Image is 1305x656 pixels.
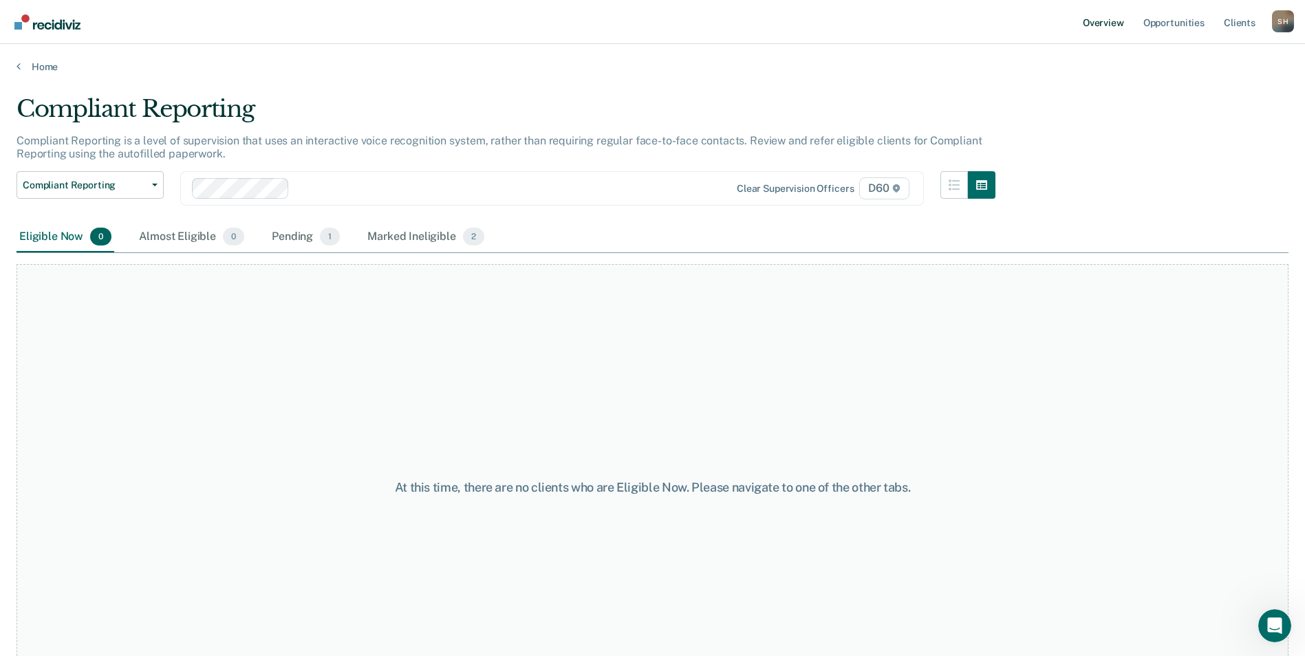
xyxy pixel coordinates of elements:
div: S H [1272,10,1294,32]
span: D60 [859,177,909,199]
span: 2 [463,228,484,245]
button: Compliant Reporting [17,171,164,199]
div: Eligible Now0 [17,222,114,252]
img: Recidiviz [14,14,80,30]
span: 0 [223,228,244,245]
div: Marked Ineligible2 [365,222,487,252]
a: Home [17,61,1288,73]
div: Clear supervision officers [737,183,854,195]
div: Pending1 [269,222,343,252]
span: Compliant Reporting [23,179,147,191]
div: Compliant Reporting [17,95,995,134]
div: At this time, there are no clients who are Eligible Now. Please navigate to one of the other tabs. [335,480,971,495]
span: 0 [90,228,111,245]
iframe: Intercom live chat [1258,609,1291,642]
button: Profile dropdown button [1272,10,1294,32]
p: Compliant Reporting is a level of supervision that uses an interactive voice recognition system, ... [17,134,982,160]
div: Almost Eligible0 [136,222,247,252]
span: 1 [320,228,340,245]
